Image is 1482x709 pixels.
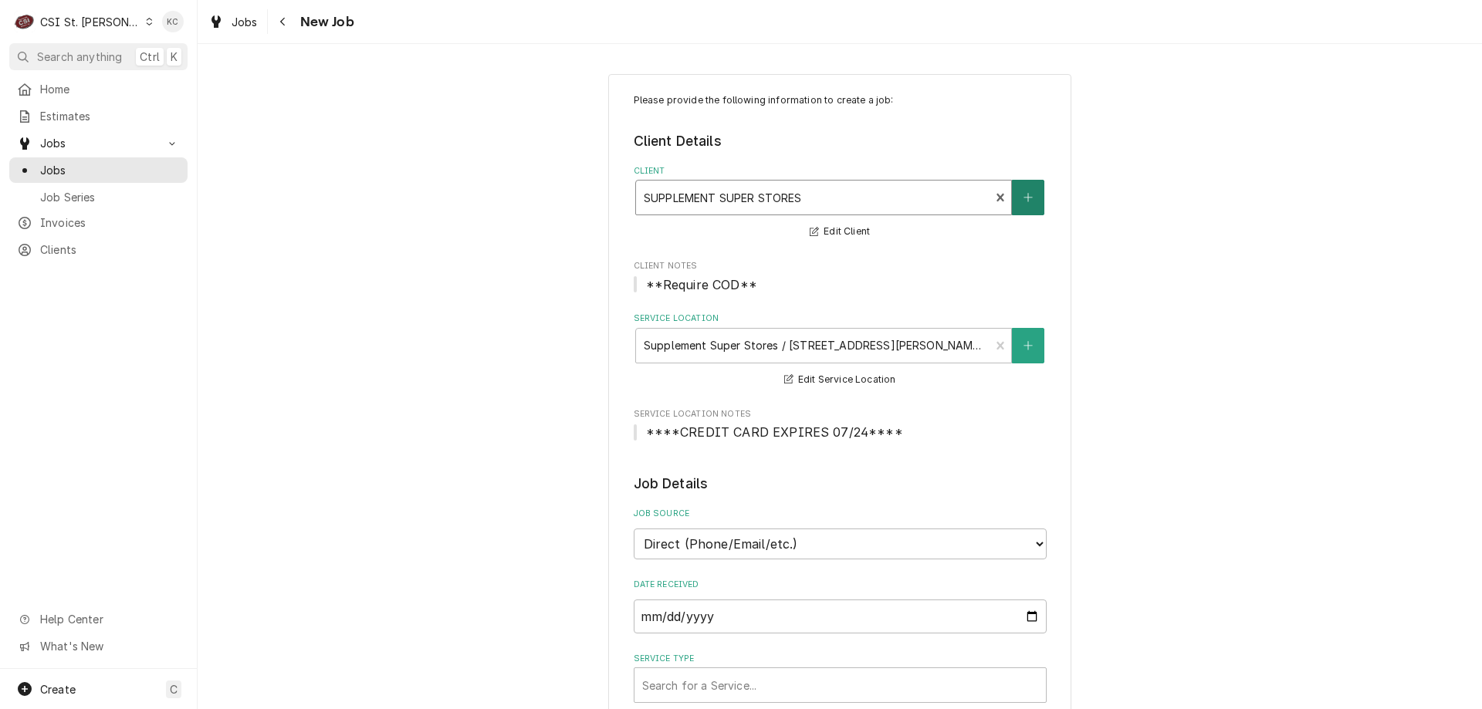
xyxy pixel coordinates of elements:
[634,653,1047,703] div: Service Type
[634,165,1047,177] label: Client
[634,508,1047,520] label: Job Source
[40,638,178,654] span: What's New
[782,370,898,390] button: Edit Service Location
[9,184,188,210] a: Job Series
[807,222,872,241] button: Edit Client
[634,508,1047,559] div: Job Source
[40,162,180,178] span: Jobs
[634,93,1047,107] p: Please provide the following information to create a job:
[271,9,296,34] button: Navigate back
[634,599,1047,633] input: yyyy-mm-dd
[40,108,180,124] span: Estimates
[634,260,1047,272] span: Client Notes
[9,606,188,632] a: Go to Help Center
[634,312,1047,389] div: Service Location
[634,312,1047,325] label: Service Location
[634,423,1047,441] span: Service Location Notes
[634,165,1047,241] div: Client
[296,12,354,32] span: New Job
[9,237,188,262] a: Clients
[40,241,180,258] span: Clients
[140,49,160,65] span: Ctrl
[9,76,188,102] a: Home
[40,611,178,627] span: Help Center
[1012,328,1044,363] button: Create New Location
[634,653,1047,665] label: Service Type
[634,275,1047,294] span: Client Notes
[202,9,264,35] a: Jobs
[634,131,1047,151] legend: Client Details
[40,189,180,205] span: Job Series
[162,11,184,32] div: Kelly Christen's Avatar
[9,130,188,156] a: Go to Jobs
[1024,340,1033,351] svg: Create New Location
[162,11,184,32] div: KC
[170,681,178,697] span: C
[634,260,1047,293] div: Client Notes
[634,408,1047,420] span: Service Location Notes
[171,49,178,65] span: K
[40,135,157,151] span: Jobs
[232,14,258,30] span: Jobs
[9,157,188,183] a: Jobs
[40,683,76,696] span: Create
[634,579,1047,591] label: Date Received
[40,214,180,231] span: Invoices
[1012,180,1044,215] button: Create New Client
[9,43,188,70] button: Search anythingCtrlK
[37,49,122,65] span: Search anything
[9,210,188,235] a: Invoices
[9,633,188,659] a: Go to What's New
[634,579,1047,633] div: Date Received
[40,14,140,30] div: CSI St. [PERSON_NAME]
[40,81,180,97] span: Home
[1024,192,1033,203] svg: Create New Client
[634,474,1047,494] legend: Job Details
[14,11,36,32] div: C
[9,103,188,129] a: Estimates
[14,11,36,32] div: CSI St. Louis's Avatar
[634,408,1047,441] div: Service Location Notes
